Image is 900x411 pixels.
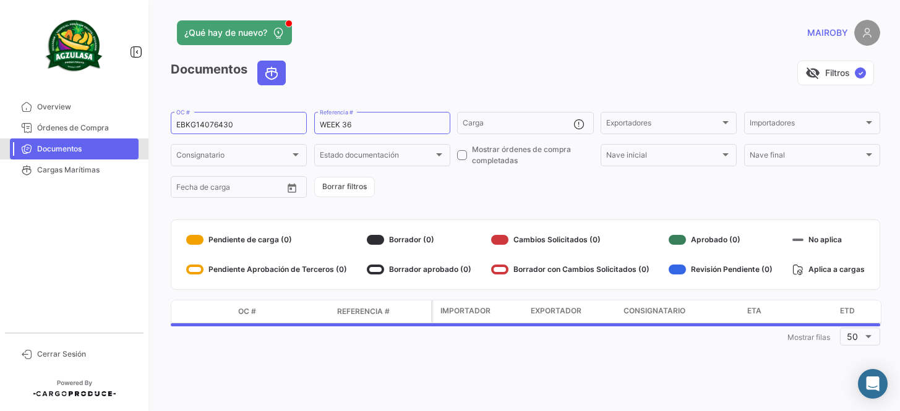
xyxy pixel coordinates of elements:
[531,305,581,316] span: Exportador
[742,300,835,323] datatable-header-cell: ETA
[792,260,865,279] div: Aplica a cargas
[258,61,285,85] button: Ocean
[176,185,199,193] input: Desde
[37,349,134,360] span: Cerrar Sesión
[283,179,301,197] button: Open calendar
[805,66,820,80] span: visibility_off
[238,306,256,317] span: OC #
[186,230,347,250] div: Pendiente de carga (0)
[177,20,292,45] button: ¿Qué hay de nuevo?
[10,96,139,117] a: Overview
[787,333,830,342] span: Mostrar filas
[433,300,526,323] datatable-header-cell: Importador
[10,117,139,138] a: Órdenes de Compra
[855,67,866,78] span: ✓
[332,301,431,322] datatable-header-cell: Referencia #
[37,143,134,155] span: Documentos
[491,260,649,279] div: Borrador con Cambios Solicitados (0)
[233,301,332,322] datatable-header-cell: OC #
[367,260,471,279] div: Borrador aprobado (0)
[37,122,134,133] span: Órdenes de Compra
[624,305,685,316] span: Consignatario
[207,185,258,193] input: Hasta
[10,159,139,180] a: Cargas Marítimas
[320,153,434,161] span: Estado documentación
[840,305,855,316] span: ETD
[472,144,593,166] span: Mostrar órdenes de compra completadas
[606,121,720,129] span: Exportadores
[184,27,267,39] span: ¿Qué hay de nuevo?
[847,331,858,342] span: 50
[37,101,134,112] span: Overview
[337,306,390,317] span: Referencia #
[367,230,471,250] div: Borrador (0)
[491,230,649,250] div: Cambios Solicitados (0)
[619,300,742,323] datatable-header-cell: Consignatario
[37,164,134,176] span: Cargas Marítimas
[526,300,619,323] datatable-header-cell: Exportador
[750,153,864,161] span: Nave final
[176,153,290,161] span: Consignatario
[669,260,773,279] div: Revisión Pendiente (0)
[750,121,864,129] span: Importadores
[606,153,720,161] span: Nave inicial
[858,369,888,399] div: Abrir Intercom Messenger
[440,305,491,316] span: Importador
[747,305,761,316] span: ETA
[171,61,289,85] h3: Documentos
[797,61,874,85] button: visibility_offFiltros✓
[854,20,880,46] img: placeholder-user.png
[43,15,105,77] img: agzulasa-logo.png
[792,230,865,250] div: No aplica
[669,230,773,250] div: Aprobado (0)
[314,177,375,197] button: Borrar filtros
[196,307,233,316] datatable-header-cell: Modo de Transporte
[10,138,139,159] a: Documentos
[807,27,848,39] span: MAIROBY
[186,260,347,279] div: Pendiente Aprobación de Terceros (0)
